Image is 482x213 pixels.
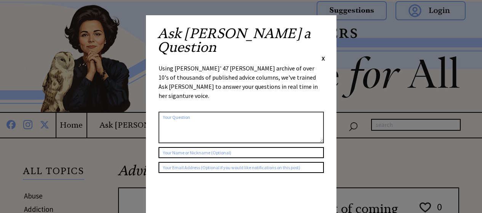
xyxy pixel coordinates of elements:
[322,54,325,62] span: X
[159,181,274,210] iframe: reCAPTCHA
[159,162,324,173] input: Your Email Address (Optional if you would like notifications on this post)
[157,27,325,54] h2: Ask [PERSON_NAME] a Question
[159,64,324,108] div: Using [PERSON_NAME]' 47 [PERSON_NAME] archive of over 10's of thousands of published advice colum...
[159,147,324,158] input: Your Name or Nickname (Optional)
